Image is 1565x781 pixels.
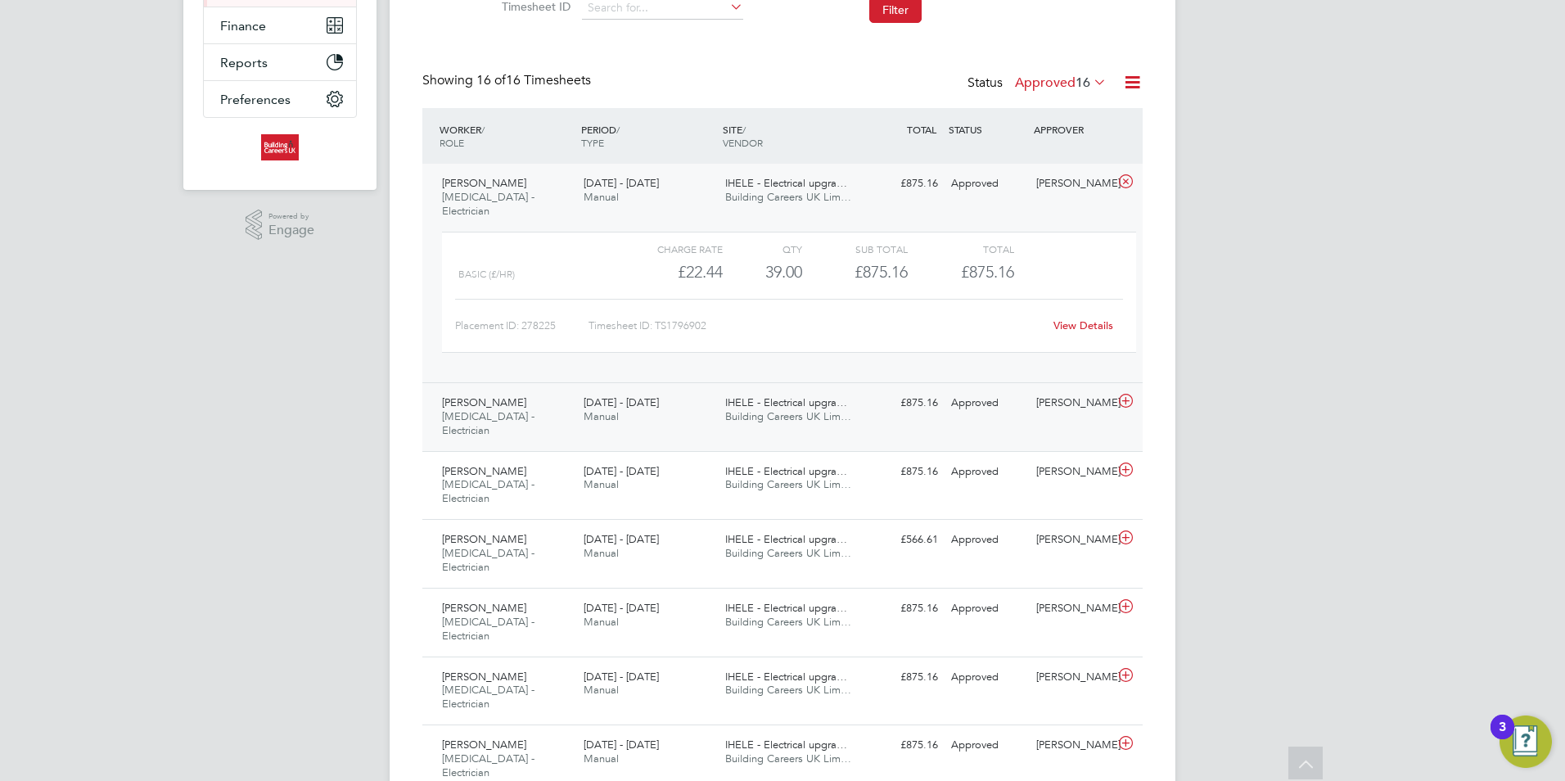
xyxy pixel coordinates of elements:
span: [MEDICAL_DATA] - Electrician [442,752,534,779]
span: 16 Timesheets [476,72,591,88]
div: QTY [723,239,802,259]
span: IHELE - Electrical upgra… [725,395,847,409]
span: Building Careers UK Lim… [725,752,851,765]
div: Placement ID: 278225 [455,313,589,339]
div: PERIOD [577,115,719,157]
span: IHELE - Electrical upgra… [725,601,847,615]
span: [MEDICAL_DATA] - Electrician [442,546,534,574]
a: Powered byEngage [246,210,315,241]
span: Manual [584,546,619,560]
img: buildingcareersuk-logo-retina.png [261,134,298,160]
span: [DATE] - [DATE] [584,176,659,190]
span: / [616,123,620,136]
button: Open Resource Center, 3 new notifications [1500,716,1552,768]
span: [DATE] - [DATE] [584,464,659,478]
div: £875.16 [859,458,945,485]
span: VENDOR [723,136,763,149]
span: Building Careers UK Lim… [725,546,851,560]
span: [MEDICAL_DATA] - Electrician [442,683,534,711]
div: £566.61 [859,526,945,553]
div: £875.16 [802,259,908,286]
div: Approved [945,526,1030,553]
span: [PERSON_NAME] [442,395,526,409]
span: Manual [584,615,619,629]
span: £875.16 [961,262,1014,282]
span: Manual [584,190,619,204]
div: £875.16 [859,170,945,197]
span: IHELE - Electrical upgra… [725,532,847,546]
span: Building Careers UK Lim… [725,615,851,629]
div: [PERSON_NAME] [1030,458,1115,485]
span: [PERSON_NAME] [442,532,526,546]
span: Building Careers UK Lim… [725,683,851,697]
a: Go to home page [203,134,357,160]
div: £875.16 [859,732,945,759]
div: Showing [422,72,594,89]
span: IHELE - Electrical upgra… [725,464,847,478]
span: [PERSON_NAME] [442,176,526,190]
span: TYPE [581,136,604,149]
div: SITE [719,115,860,157]
span: Building Careers UK Lim… [725,190,851,204]
span: [PERSON_NAME] [442,738,526,752]
span: [DATE] - [DATE] [584,601,659,615]
div: £875.16 [859,664,945,691]
div: APPROVER [1030,115,1115,144]
div: £22.44 [617,259,723,286]
span: TOTAL [907,123,936,136]
button: Finance [204,7,356,43]
div: [PERSON_NAME] [1030,732,1115,759]
div: [PERSON_NAME] [1030,390,1115,417]
span: Manual [584,683,619,697]
span: [DATE] - [DATE] [584,395,659,409]
span: [PERSON_NAME] [442,464,526,478]
span: [DATE] - [DATE] [584,738,659,752]
div: Approved [945,458,1030,485]
div: WORKER [435,115,577,157]
div: [PERSON_NAME] [1030,664,1115,691]
span: [DATE] - [DATE] [584,670,659,684]
div: Approved [945,390,1030,417]
span: [PERSON_NAME] [442,670,526,684]
div: Total [908,239,1013,259]
div: 3 [1499,727,1506,748]
div: £875.16 [859,595,945,622]
div: Status [967,72,1110,95]
span: / [742,123,746,136]
span: [PERSON_NAME] [442,601,526,615]
span: Building Careers UK Lim… [725,477,851,491]
span: Building Careers UK Lim… [725,409,851,423]
div: Sub Total [802,239,908,259]
div: Timesheet ID: TS1796902 [589,313,1043,339]
div: [PERSON_NAME] [1030,170,1115,197]
span: [DATE] - [DATE] [584,532,659,546]
span: / [481,123,485,136]
div: Approved [945,664,1030,691]
span: Powered by [268,210,314,223]
span: Preferences [220,92,291,107]
label: Approved [1015,74,1107,91]
span: ROLE [440,136,464,149]
span: [MEDICAL_DATA] - Electrician [442,615,534,643]
span: IHELE - Electrical upgra… [725,670,847,684]
span: IHELE - Electrical upgra… [725,176,847,190]
a: View Details [1053,318,1113,332]
span: Manual [584,409,619,423]
span: Reports [220,55,268,70]
button: Preferences [204,81,356,117]
button: Reports [204,44,356,80]
span: [MEDICAL_DATA] - Electrician [442,477,534,505]
span: Basic (£/HR) [458,269,515,280]
div: STATUS [945,115,1030,144]
span: IHELE - Electrical upgra… [725,738,847,752]
div: 39.00 [723,259,802,286]
span: Manual [584,477,619,491]
span: Manual [584,752,619,765]
span: [MEDICAL_DATA] - Electrician [442,409,534,437]
div: Charge rate [617,239,723,259]
span: Engage [268,223,314,237]
div: [PERSON_NAME] [1030,526,1115,553]
span: [MEDICAL_DATA] - Electrician [442,190,534,218]
span: 16 of [476,72,506,88]
div: £875.16 [859,390,945,417]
